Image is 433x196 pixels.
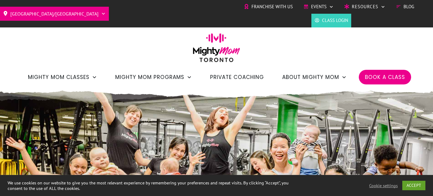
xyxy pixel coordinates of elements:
span: Mighty Mom Classes [28,72,89,82]
a: Private Coaching [210,72,264,82]
a: [GEOGRAPHIC_DATA]/[GEOGRAPHIC_DATA] [3,9,106,19]
span: Events [311,2,327,11]
a: Mighty Mom Classes [28,72,97,82]
a: Book a Class [365,72,405,82]
span: Resources [352,2,378,11]
a: Mighty Mom Programs [115,72,192,82]
a: Cookie settings [369,183,398,188]
a: Events [303,2,334,11]
a: Class Login [314,16,348,25]
span: [GEOGRAPHIC_DATA]/[GEOGRAPHIC_DATA] [10,9,99,19]
a: Blog [396,2,414,11]
span: About Mighty Mom [282,72,339,82]
a: Franchise with Us [244,2,293,11]
span: Franchise with Us [251,2,293,11]
span: Mighty Mom Programs [115,72,184,82]
a: About Mighty Mom [282,72,347,82]
div: We use cookies on our website to give you the most relevant experience by remembering your prefer... [8,180,300,191]
span: Blog [404,2,414,11]
img: mightymom-logo-toronto [190,33,243,66]
a: ACCEPT [402,181,425,190]
a: Resources [344,2,385,11]
span: Class Login [322,16,348,25]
